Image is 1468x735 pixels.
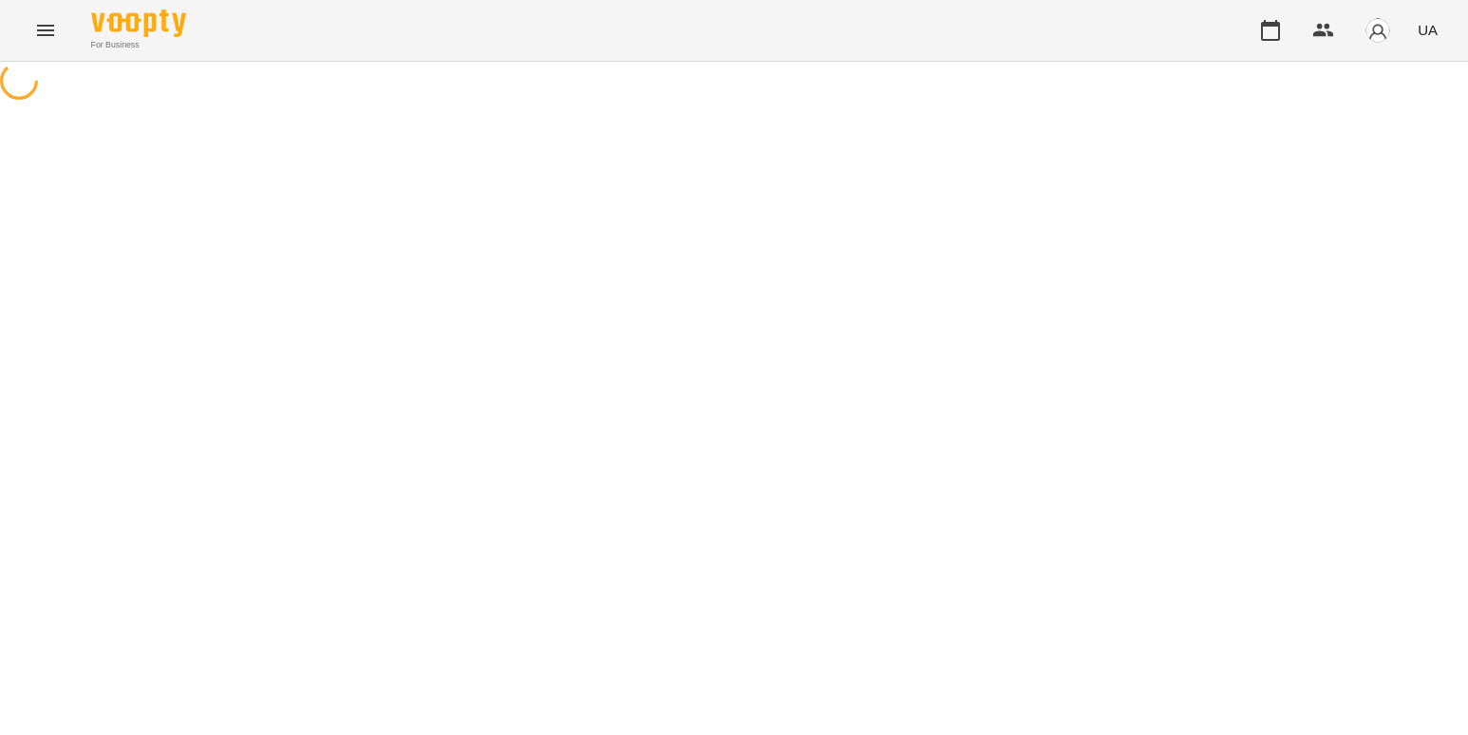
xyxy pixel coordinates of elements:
span: UA [1418,20,1438,40]
button: Menu [23,8,68,53]
img: avatar_s.png [1364,17,1391,44]
button: UA [1410,12,1445,47]
img: Voopty Logo [91,9,186,37]
span: For Business [91,39,186,51]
